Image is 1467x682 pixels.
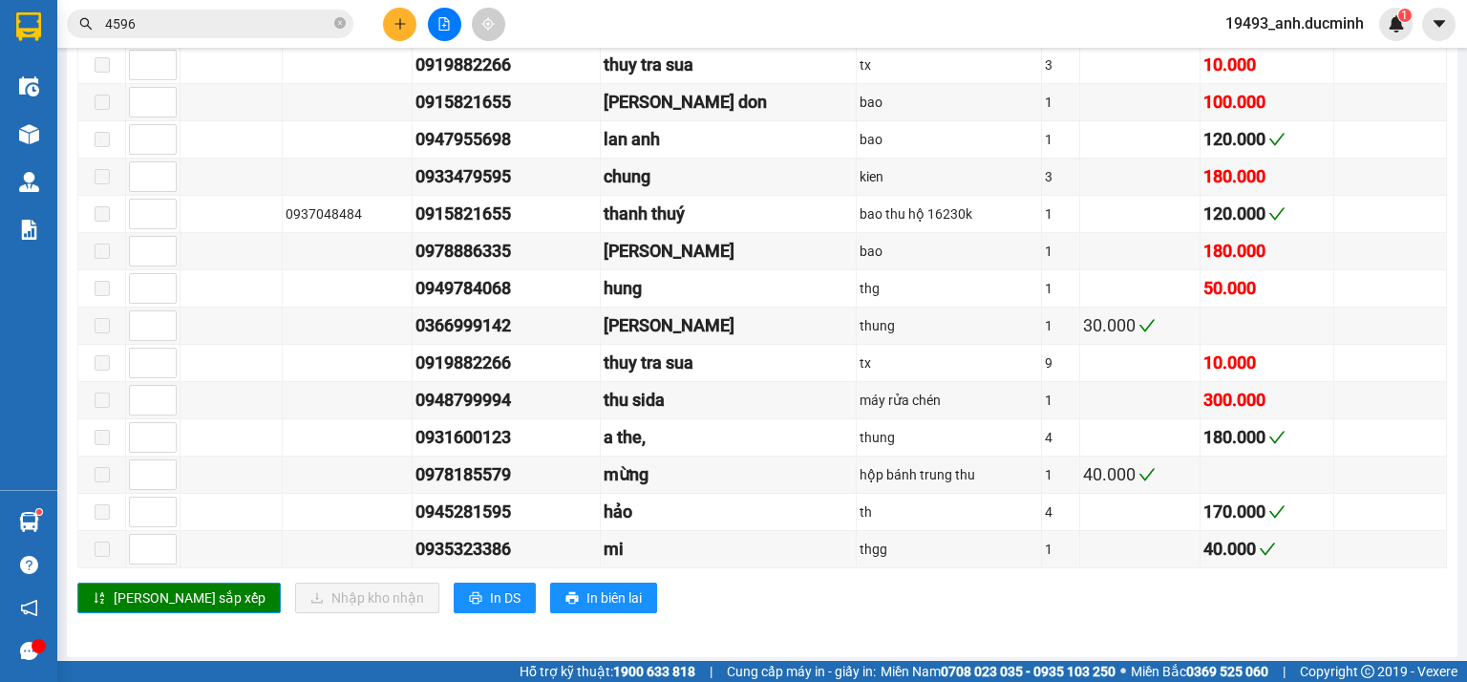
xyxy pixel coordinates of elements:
strong: 0708 023 035 - 0935 103 250 [941,664,1116,679]
div: chung [604,163,854,190]
span: notification [20,599,38,617]
td: 0915821655 [413,84,600,121]
img: warehouse-icon [19,76,39,96]
div: hảo [604,499,854,525]
div: 40.000 [1203,536,1330,563]
div: máy rửa chén [860,390,1037,411]
td: lan anh [601,121,858,159]
td: 0935323386 [413,531,600,568]
td: tuấn chi [601,233,858,270]
div: 0366999142 [415,312,596,339]
div: 0949784068 [415,275,596,302]
td: 0366999142 [413,308,600,345]
span: In DS [490,587,521,608]
td: C THANH [601,308,858,345]
div: 1 [1045,241,1077,262]
sup: 1 [36,509,42,515]
span: check [1138,466,1156,483]
span: check [1268,429,1286,446]
div: thung [860,427,1037,448]
span: Cung cấp máy in - giấy in: [727,661,876,682]
img: warehouse-icon [19,124,39,144]
span: message [20,642,38,660]
img: warehouse-icon [19,512,39,532]
div: 40.000 [1083,461,1196,488]
div: bao thu hộ 16230k [860,203,1037,224]
span: environment [132,127,145,140]
div: 300.000 [1203,387,1330,414]
span: file-add [437,17,451,31]
td: hảo [601,494,858,531]
td: thanh thuý trung don [601,84,858,121]
div: 0937048484 [286,203,409,224]
span: Miền Bắc [1131,661,1268,682]
div: thuy tra sua [604,350,854,376]
div: [PERSON_NAME] [604,312,854,339]
div: mừng [604,461,854,488]
td: thu sida [601,382,858,419]
span: check [1268,131,1286,148]
div: 0948799994 [415,387,596,414]
div: hung [604,275,854,302]
div: 1 [1045,278,1077,299]
button: caret-down [1422,8,1456,41]
div: thgg [860,539,1037,560]
div: 0919882266 [415,52,596,78]
span: check [1138,317,1156,334]
td: thanh thuý [601,196,858,233]
div: 0915821655 [415,89,596,116]
span: | [1283,661,1286,682]
td: thuy tra sua [601,47,858,84]
div: thanh thuý [604,201,854,227]
span: | [710,661,712,682]
td: 0919882266 [413,47,600,84]
div: 30.000 [1083,312,1196,339]
td: 0978185579 [413,457,600,494]
img: icon-new-feature [1388,15,1405,32]
div: 3 [1045,166,1077,187]
div: 0945281595 [415,499,596,525]
span: printer [565,591,579,607]
button: sort-ascending[PERSON_NAME] sắp xếp [77,583,281,613]
td: mừng [601,457,858,494]
div: tx [860,54,1037,75]
span: Miền Nam [881,661,1116,682]
span: close-circle [334,17,346,29]
span: caret-down [1431,15,1448,32]
div: th [860,501,1037,522]
img: solution-icon [19,220,39,240]
div: 50.000 [1203,275,1330,302]
td: a the, [601,419,858,457]
li: [PERSON_NAME] [10,10,277,46]
div: kien [860,166,1037,187]
td: 0931600123 [413,419,600,457]
span: aim [481,17,495,31]
td: thuy tra sua [601,345,858,382]
button: aim [472,8,505,41]
div: 170.000 [1203,499,1330,525]
div: 180.000 [1203,163,1330,190]
div: [PERSON_NAME] [604,238,854,265]
div: 0978886335 [415,238,596,265]
div: 0915821655 [415,201,596,227]
td: 0933479595 [413,159,600,196]
div: 1 [1045,203,1077,224]
div: 1 [1045,315,1077,336]
button: downloadNhập kho nhận [295,583,439,613]
div: thung [860,315,1037,336]
div: tx [860,352,1037,373]
td: 0948799994 [413,382,600,419]
div: 120.000 [1203,126,1330,153]
span: Hỗ trợ kỹ thuật: [520,661,695,682]
span: search [79,17,93,31]
div: 1 [1045,464,1077,485]
li: VP VP [GEOGRAPHIC_DATA] [10,81,132,144]
td: 0978886335 [413,233,600,270]
span: copyright [1361,665,1374,678]
button: file-add [428,8,461,41]
div: 180.000 [1203,238,1330,265]
span: 19493_anh.ducminh [1210,11,1379,35]
span: close-circle [334,15,346,33]
div: 3 [1045,54,1077,75]
div: 0931600123 [415,424,596,451]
